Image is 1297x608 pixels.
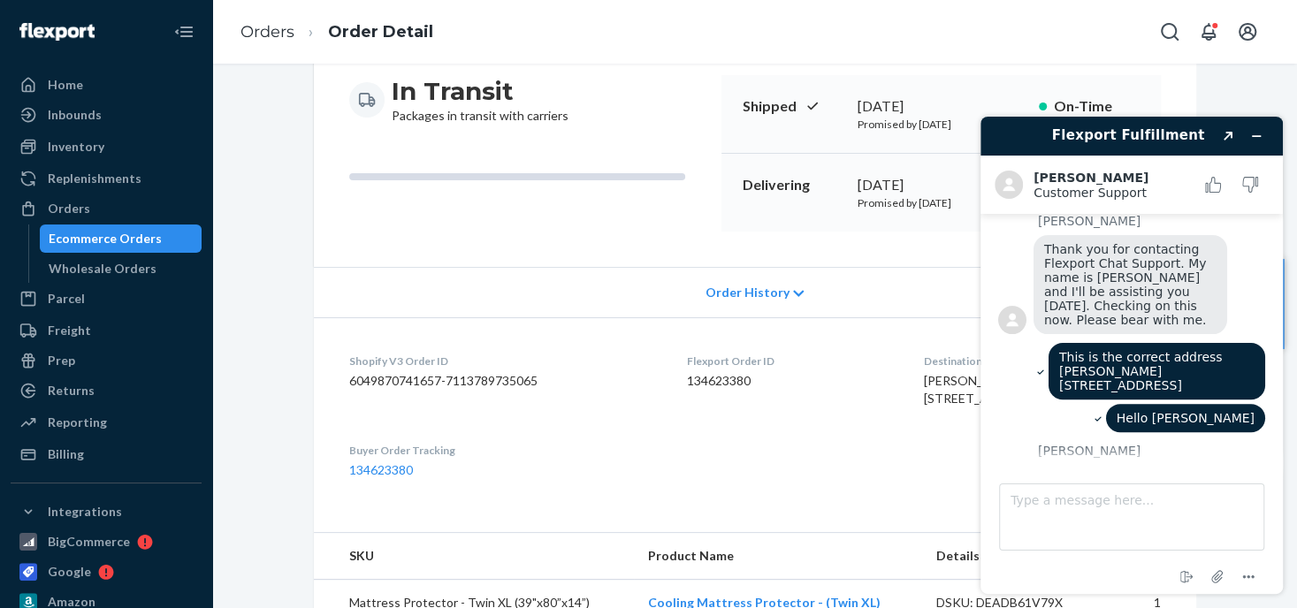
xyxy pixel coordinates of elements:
a: Orders [11,194,202,223]
p: Shipped [743,96,843,117]
a: Ecommerce Orders [40,224,202,253]
dd: 6049870741657-7113789735065 [349,372,659,390]
div: Billing [48,445,84,463]
div: Prep [48,352,75,369]
dt: Buyer Order Tracking [349,443,659,458]
p: Delivering [743,175,843,195]
div: Parcel [48,290,85,308]
div: Replenishments [48,170,141,187]
ol: breadcrumbs [226,6,447,58]
a: Billing [11,440,202,468]
a: Replenishments [11,164,202,193]
button: Integrations [11,498,202,526]
th: SKU [314,533,634,580]
dt: Destination [924,353,1160,369]
button: Close Navigation [166,14,202,49]
button: Open notifications [1191,14,1226,49]
p: Promised by [DATE] [858,195,1025,210]
div: Inventory [48,138,104,156]
dd: 134623380 [687,372,896,390]
div: Orders [48,200,90,217]
a: Inbounds [11,101,202,129]
h3: In Transit [392,75,568,107]
a: Inventory [11,133,202,161]
div: Wholesale Orders [49,260,156,277]
dt: Flexport Order ID [687,353,896,369]
iframe: Find more information here [966,103,1297,608]
a: Wholesale Orders [40,255,202,283]
a: Returns [11,376,202,405]
div: Google [48,563,91,581]
p: On-Time [1054,96,1140,117]
div: BigCommerce [48,533,130,551]
span: Order History [705,284,789,301]
th: Details [921,533,1116,580]
span: Chat [39,12,75,28]
a: Parcel [11,285,202,313]
div: Ecommerce Orders [49,230,162,247]
a: Reporting [11,408,202,437]
a: Freight [11,316,202,345]
th: Product Name [634,533,922,580]
a: Order Detail [328,22,433,42]
div: [DATE] [858,96,1025,117]
img: Flexport logo [19,23,95,41]
p: Promised by [DATE] [858,117,1025,132]
div: Inbounds [48,106,102,124]
a: Prep [11,346,202,375]
div: [DATE] [858,175,1025,195]
div: Integrations [48,503,122,521]
div: Packages in transit with carriers [392,75,568,125]
div: Returns [48,382,95,399]
div: Reporting [48,414,107,431]
button: Open account menu [1230,14,1265,49]
div: Home [48,76,83,94]
a: Google [11,558,202,586]
a: Home [11,71,202,99]
dt: Shopify V3 Order ID [349,353,659,369]
button: Open Search Box [1152,14,1187,49]
a: 134623380 [349,462,413,477]
a: BigCommerce [11,528,202,556]
div: Freight [48,322,91,339]
span: [PERSON_NAME] [STREET_ADDRESS] [924,373,1039,406]
a: Orders [240,22,294,42]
